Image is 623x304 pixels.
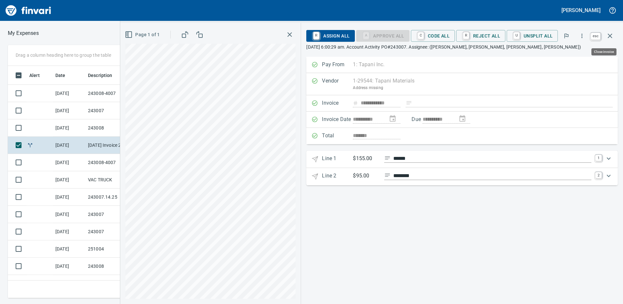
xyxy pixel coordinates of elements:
[126,31,160,39] span: Page 1 of 1
[463,32,469,39] a: R
[85,171,144,189] td: VAC TRUCK
[322,172,353,181] p: Line 2
[8,29,39,37] nav: breadcrumb
[85,223,144,240] td: 243007
[595,155,602,161] a: 1
[53,240,85,258] td: [DATE]
[411,30,455,42] button: CCode All
[85,275,144,292] td: 243007
[85,119,144,137] td: 243008
[53,171,85,189] td: [DATE]
[313,32,319,39] a: R
[507,30,558,42] button: UUnsplit All
[461,30,500,41] span: Reject All
[29,71,40,79] span: Alert
[311,30,350,41] span: Assign All
[85,258,144,275] td: 243008
[514,32,520,39] a: U
[8,29,39,37] p: My Expenses
[591,33,601,40] a: esc
[29,71,48,79] span: Alert
[53,258,85,275] td: [DATE]
[416,30,450,41] span: Code All
[85,154,144,171] td: 243008-4007
[418,32,424,39] a: C
[353,172,379,180] p: $95.00
[560,5,602,15] button: [PERSON_NAME]
[88,71,121,79] span: Description
[53,102,85,119] td: [DATE]
[27,143,34,147] span: Split transaction
[55,71,74,79] span: Date
[53,119,85,137] td: [DATE]
[53,189,85,206] td: [DATE]
[456,30,505,42] button: RReject All
[595,172,602,178] a: 2
[53,223,85,240] td: [DATE]
[353,155,379,163] p: $155.00
[322,155,353,164] p: Line 1
[306,151,618,168] div: Expand
[85,189,144,206] td: 243007.14.25
[85,85,144,102] td: 243008-4007
[561,7,601,14] h5: [PERSON_NAME]
[306,44,618,50] p: [DATE] 6:00:29 am. Account Activity PO#243007. Assignee: ([PERSON_NAME], [PERSON_NAME], [PERSON_N...
[123,29,162,41] button: Page 1 of 1
[306,168,618,185] div: Expand
[88,71,112,79] span: Description
[306,30,355,42] button: RAssign All
[85,102,144,119] td: 243007
[85,206,144,223] td: 243007
[4,3,53,18] img: Finvari
[53,137,85,154] td: [DATE]
[85,137,144,154] td: [DATE] Invoice 243007091825 from Tapani Materials (1-29544)
[85,240,144,258] td: 251004
[16,52,111,58] p: Drag a column heading here to group the table
[55,71,65,79] span: Date
[53,85,85,102] td: [DATE]
[53,275,85,292] td: [DATE]
[53,206,85,223] td: [DATE]
[512,30,553,41] span: Unsplit All
[53,154,85,171] td: [DATE]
